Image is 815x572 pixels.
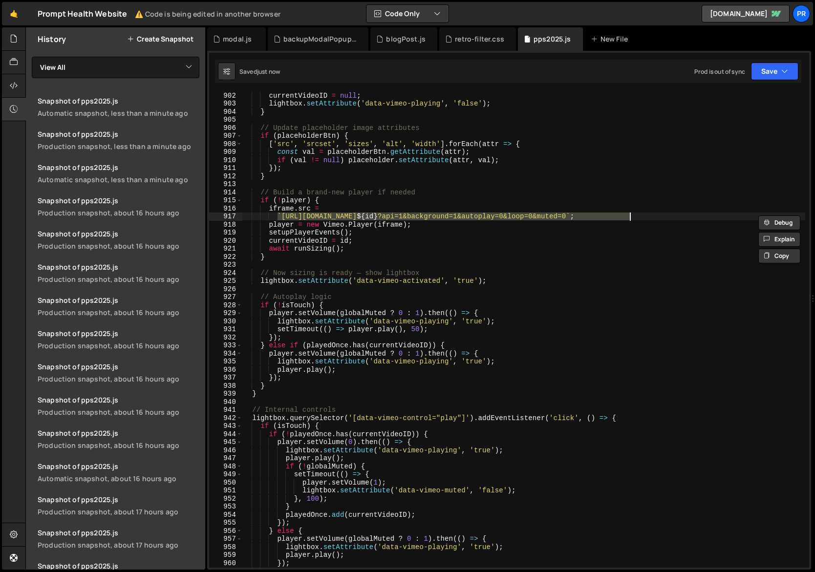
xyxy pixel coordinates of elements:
[38,229,199,238] div: Snapshot of pps2025.js
[32,456,205,489] a: Snapshot of pps2025.js Automatic snapshot, about 16 hours ago
[32,356,205,389] a: Snapshot of pps2025.js Production snapshot, about 16 hours ago
[209,180,242,189] div: 913
[209,205,242,213] div: 916
[209,503,242,511] div: 953
[239,67,280,76] div: Saved
[38,561,199,571] div: Snapshot of pps2025.js
[209,148,242,156] div: 909
[209,350,242,358] div: 934
[209,341,242,350] div: 933
[209,470,242,479] div: 949
[32,223,205,256] a: Snapshot of pps2025.js Production snapshot, about 16 hours ago
[38,407,199,417] div: Production snapshot, about 16 hours ago
[38,296,199,305] div: Snapshot of pps2025.js
[38,395,199,404] div: Snapshot of pps2025.js
[38,275,199,284] div: Production snapshot, about 16 hours ago
[209,301,242,310] div: 928
[209,382,242,390] div: 938
[209,406,242,414] div: 941
[32,489,205,522] a: Snapshot of pps2025.js Production snapshot, about 17 hours ago
[32,423,205,456] a: Snapshot of pps2025.js Production snapshot, about 16 hours ago
[209,237,242,245] div: 920
[223,34,252,44] div: modal.js
[32,389,205,423] a: Snapshot of pps2025.js Production snapshot, about 16 hours ago
[209,551,242,559] div: 959
[209,124,242,132] div: 906
[209,245,242,253] div: 921
[209,285,242,294] div: 926
[209,374,242,382] div: 937
[209,318,242,326] div: 930
[793,5,810,22] a: Pr
[209,543,242,551] div: 958
[38,495,199,504] div: Snapshot of pps2025.js
[38,262,199,272] div: Snapshot of pps2025.js
[38,528,199,537] div: Snapshot of pps2025.js
[38,308,199,317] div: Production snapshot, about 16 hours ago
[38,163,199,172] div: Snapshot of pps2025.js
[758,249,800,263] button: Copy
[38,196,199,205] div: Snapshot of pps2025.js
[751,63,798,80] button: Save
[209,92,242,100] div: 902
[209,358,242,366] div: 935
[38,374,199,383] div: Production snapshot, about 16 hours ago
[209,430,242,439] div: 944
[38,241,199,251] div: Production snapshot, about 16 hours ago
[209,535,242,543] div: 957
[209,100,242,108] div: 903
[209,463,242,471] div: 948
[209,189,242,197] div: 914
[38,108,199,118] div: Automatic snapshot, less than a minute ago
[702,5,790,22] a: [DOMAIN_NAME]
[2,2,26,25] a: 🤙
[209,116,242,124] div: 905
[38,474,199,483] div: Automatic snapshot, about 16 hours ago
[38,34,66,44] h2: History
[38,175,199,184] div: Automatic snapshot, less than a minute ago
[38,96,199,106] div: Snapshot of pps2025.js
[209,527,242,535] div: 956
[209,172,242,181] div: 912
[38,507,199,516] div: Production snapshot, about 17 hours ago
[38,362,199,371] div: Snapshot of pps2025.js
[32,90,205,124] a: Snapshot of pps2025.jsAutomatic snapshot, less than a minute ago
[209,309,242,318] div: 929
[38,540,199,550] div: Production snapshot, about 17 hours ago
[209,446,242,455] div: 946
[209,438,242,446] div: 945
[209,325,242,334] div: 931
[758,215,800,230] button: Debug
[38,142,199,151] div: Production snapshot, less than a minute ago
[209,390,242,398] div: 939
[135,9,280,19] small: ⚠️ Code is being edited in another browser
[758,232,800,247] button: Explain
[209,140,242,148] div: 908
[209,212,242,221] div: 917
[32,157,205,190] a: Snapshot of pps2025.jsAutomatic snapshot, less than a minute ago
[209,164,242,172] div: 911
[209,511,242,519] div: 954
[209,108,242,116] div: 904
[38,441,199,450] div: Production snapshot, about 16 hours ago
[694,67,745,76] div: Prod is out of sync
[209,519,242,527] div: 955
[38,341,199,350] div: Production snapshot, about 16 hours ago
[38,428,199,438] div: Snapshot of pps2025.js
[32,256,205,290] a: Snapshot of pps2025.js Production snapshot, about 16 hours ago
[283,34,357,44] div: backupModalPopup.js
[209,495,242,503] div: 952
[209,414,242,423] div: 942
[209,261,242,269] div: 923
[209,253,242,261] div: 922
[209,277,242,285] div: 925
[209,366,242,374] div: 936
[32,290,205,323] a: Snapshot of pps2025.js Production snapshot, about 16 hours ago
[209,269,242,277] div: 924
[38,329,199,338] div: Snapshot of pps2025.js
[32,124,205,157] a: Snapshot of pps2025.jsProduction snapshot, less than a minute ago
[38,8,280,20] div: Prompt Health Website
[209,229,242,237] div: 919
[209,221,242,229] div: 918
